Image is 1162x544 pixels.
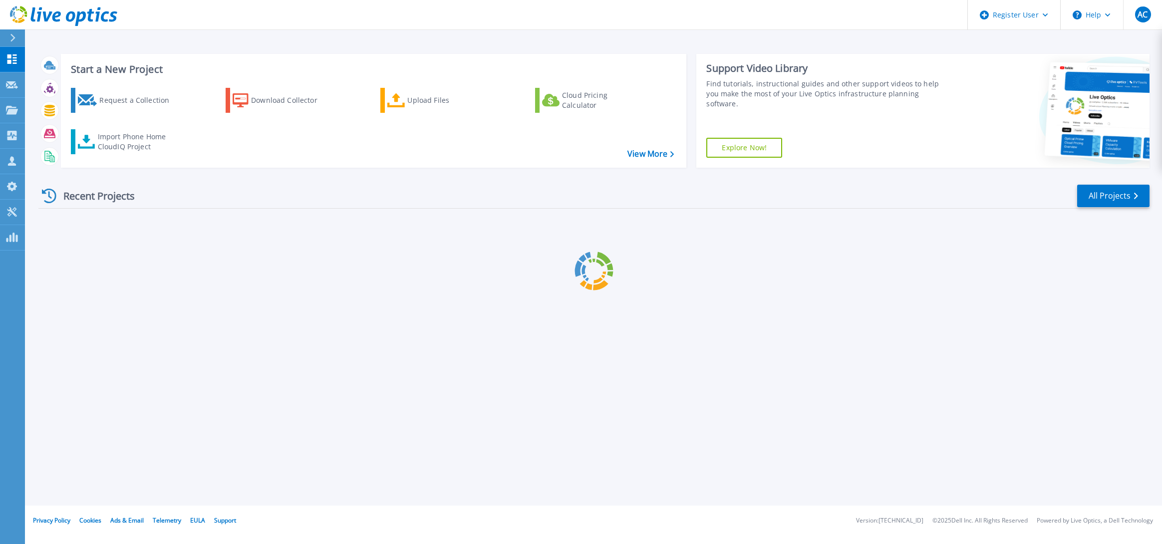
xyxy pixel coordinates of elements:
[562,90,642,110] div: Cloud Pricing Calculator
[99,90,179,110] div: Request a Collection
[706,62,939,75] div: Support Video Library
[71,88,182,113] a: Request a Collection
[33,516,70,525] a: Privacy Policy
[1077,185,1150,207] a: All Projects
[190,516,205,525] a: EULA
[79,516,101,525] a: Cookies
[71,64,674,75] h3: Start a New Project
[627,149,674,159] a: View More
[153,516,181,525] a: Telemetry
[932,518,1028,524] li: © 2025 Dell Inc. All Rights Reserved
[214,516,236,525] a: Support
[706,79,939,109] div: Find tutorials, instructional guides and other support videos to help you make the most of your L...
[251,90,331,110] div: Download Collector
[98,132,176,152] div: Import Phone Home CloudIQ Project
[706,138,782,158] a: Explore Now!
[1138,10,1148,18] span: AC
[380,88,492,113] a: Upload Files
[38,184,148,208] div: Recent Projects
[110,516,144,525] a: Ads & Email
[1037,518,1153,524] li: Powered by Live Optics, a Dell Technology
[535,88,646,113] a: Cloud Pricing Calculator
[856,518,923,524] li: Version: [TECHNICAL_ID]
[226,88,337,113] a: Download Collector
[407,90,487,110] div: Upload Files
